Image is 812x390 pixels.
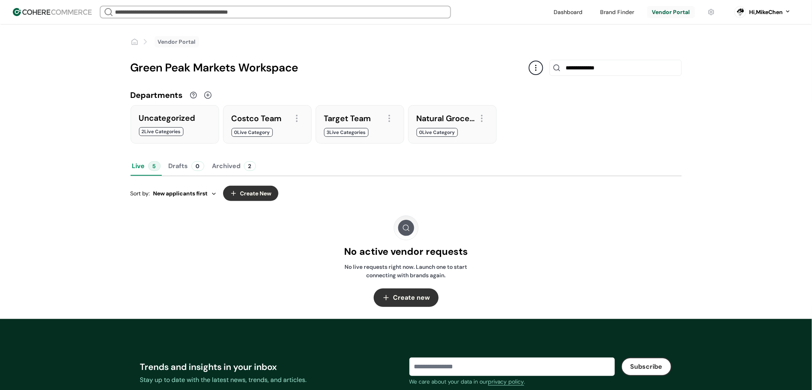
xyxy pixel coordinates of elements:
button: Create New [223,186,278,201]
div: No active vendor requests [344,244,468,259]
div: Hi, MikeChen [750,8,783,16]
a: privacy policy [488,378,524,386]
a: Vendor Portal [158,38,196,46]
div: 5 [148,161,161,171]
span: We care about your data in our [409,378,488,385]
button: Live [131,156,162,176]
span: . [524,378,526,385]
span: New applicants first [153,189,208,198]
div: Sort by: [131,189,217,198]
button: Drafts [167,156,206,176]
svg: 0 percent [734,6,746,18]
button: Archived [211,156,258,176]
div: 2 [244,161,256,171]
button: Hi,MikeChen [750,8,791,16]
button: Create new [374,288,439,307]
div: 0 [191,161,204,171]
div: No live requests right now. Launch one to start connecting with brands again. [336,263,477,280]
div: Stay up to date with the latest news, trends, and articles. [140,375,403,385]
nav: breadcrumb [131,36,199,47]
button: Subscribe [621,357,672,376]
div: Trends and insights in your inbox [140,360,403,374]
div: Departments [131,89,183,101]
div: Green Peak Markets Workspace [131,59,529,76]
img: Cohere Logo [13,8,92,16]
